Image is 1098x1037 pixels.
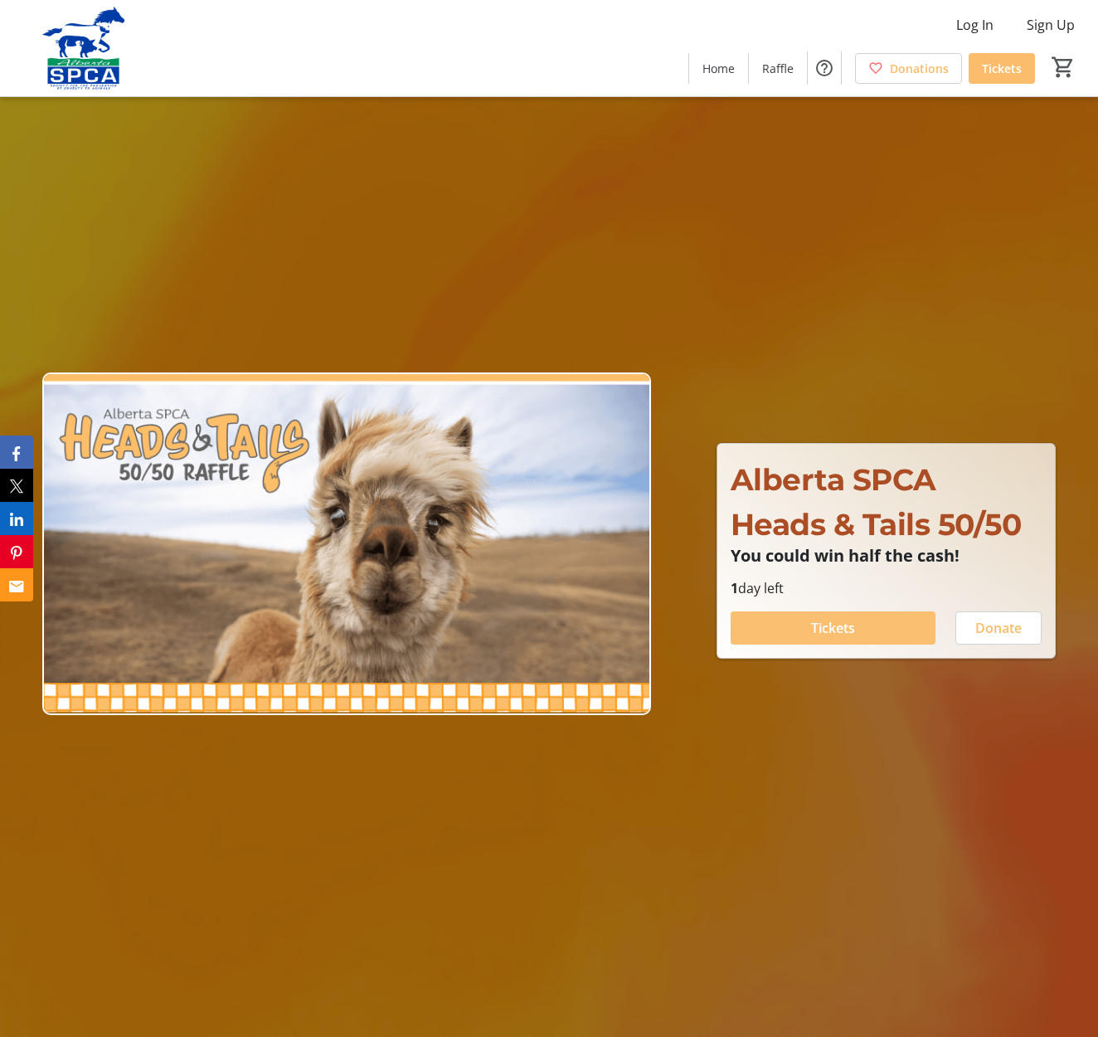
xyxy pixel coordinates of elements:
span: 1 [731,579,738,597]
button: Log In [943,12,1007,38]
button: Sign Up [1013,12,1088,38]
button: Donate [955,611,1042,645]
button: Help [808,51,841,85]
button: Cart [1048,52,1078,82]
span: Raffle [762,60,794,77]
a: Home [689,53,748,84]
span: Heads & Tails 50/50 [731,506,1022,543]
span: Home [702,60,735,77]
span: Donations [890,60,949,77]
button: Tickets [731,611,935,645]
span: Tickets [982,60,1022,77]
a: Tickets [969,53,1035,84]
img: Campaign CTA Media Photo [42,372,651,715]
p: You could win half the cash! [731,547,1042,565]
span: Sign Up [1027,15,1075,35]
span: Alberta SPCA [731,461,936,498]
p: day left [731,578,1042,598]
span: Tickets [811,618,855,638]
a: Donations [855,53,962,84]
span: Log In [956,15,994,35]
img: Alberta SPCA's Logo [10,7,158,90]
span: Donate [975,618,1022,638]
a: Raffle [749,53,807,84]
